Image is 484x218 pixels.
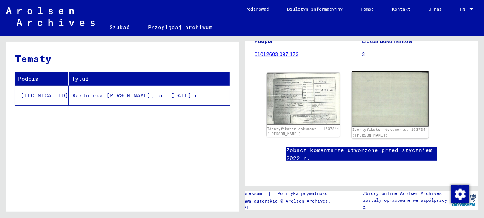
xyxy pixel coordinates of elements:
a: Zobacz komentarze utworzone przed styczniem 2022 r. [286,146,437,162]
a: 01012603 097.173 [255,51,299,57]
td: [TECHNICAL_ID] [15,86,69,105]
a: Identyfikator dokumentu: 1537344 ([PERSON_NAME]) [352,127,428,137]
img: yv_logo.png [450,191,478,210]
td: Kartoteka [PERSON_NAME], ur. [DATE] r. [69,86,230,105]
img: 001.jpg [267,73,340,125]
th: Tytuł [69,72,230,86]
p: Zbiory online Arolsen Archives [363,190,449,197]
a: Przeglądaj archiwum [139,18,222,36]
img: 002.jpg [352,71,429,127]
a: Impressum [238,190,268,198]
p: zostały opracowane we współpracy z [363,197,449,210]
font: | [268,190,271,198]
a: Identyfikator dokumentu: 1537344 ([PERSON_NAME]) [267,127,339,136]
th: Podpis [15,72,69,86]
img: Zustimmung ändern [451,185,469,203]
p: Prawa autorskie © Arolsen Archives, 2021 [238,198,339,211]
p: 3 [362,51,469,58]
span: EN [460,7,468,12]
div: Zmienianie zgody [451,185,469,203]
h3: Tematy [15,51,229,66]
img: Arolsen_neg.svg [6,7,95,26]
a: Szukać [101,18,139,36]
a: Polityka prywatności [271,190,339,198]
